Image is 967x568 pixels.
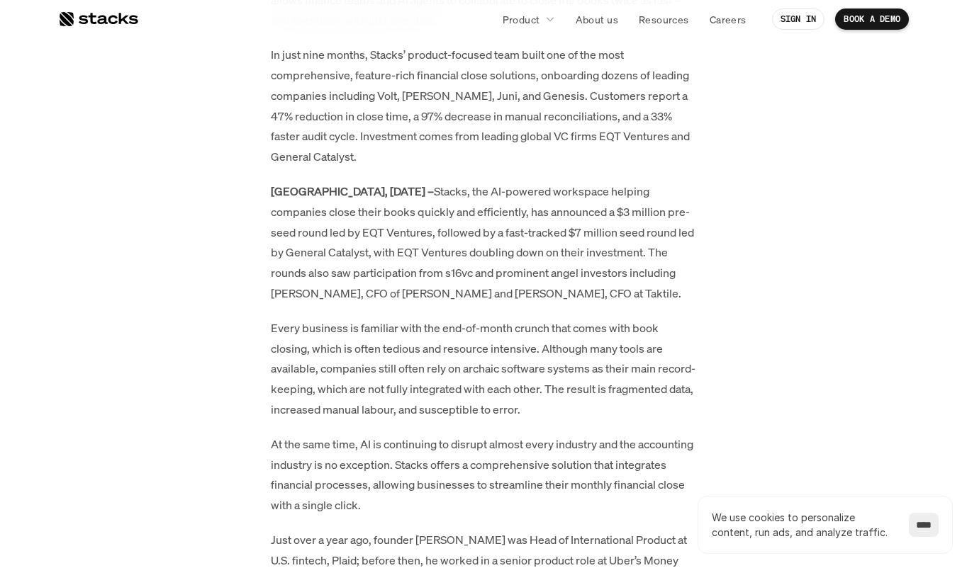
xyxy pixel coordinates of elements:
[567,6,627,32] a: About us
[630,6,698,32] a: Resources
[781,14,817,24] p: SIGN IN
[271,434,696,516] p: At the same time, AI is continuing to disrupt almost every industry and the accounting industry i...
[772,8,825,30] a: SIGN IN
[271,181,696,304] p: Stacks, the AI-powered workspace helping companies close their books quickly and efficiently, has...
[271,318,696,420] p: Every business is familiar with the end-of-month crunch that comes with book closing, which is of...
[271,183,434,199] strong: [GEOGRAPHIC_DATA], [DATE] –
[167,270,230,280] a: Privacy Policy
[503,12,540,27] p: Product
[701,6,755,32] a: Careers
[712,510,895,540] p: We use cookies to personalize content, run ads, and analyze traffic.
[639,12,689,27] p: Resources
[576,12,618,27] p: About us
[835,8,909,30] a: BOOK A DEMO
[271,45,696,167] p: In just nine months, Stacks’ product-focused team built one of the most comprehensive, feature-ri...
[710,12,747,27] p: Careers
[844,14,900,24] p: BOOK A DEMO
